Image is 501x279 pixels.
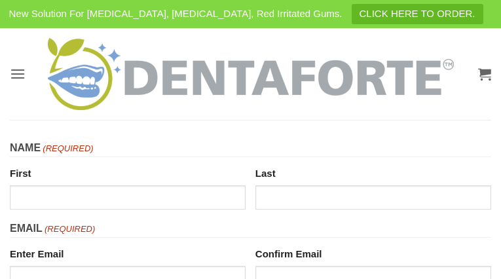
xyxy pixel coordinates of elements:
label: Enter Email [10,243,246,262]
img: DENTAFORTE™ [48,38,454,110]
a: View cart [478,60,491,88]
label: Confirm Email [255,243,491,262]
label: Last [255,162,491,181]
a: Menu [10,58,26,90]
label: First [10,162,246,181]
a: CLICK HERE TO ORDER. [352,4,483,24]
span: (Required) [43,223,95,236]
legend: Name [10,139,491,157]
span: (Required) [42,142,94,156]
legend: Email [10,220,491,238]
